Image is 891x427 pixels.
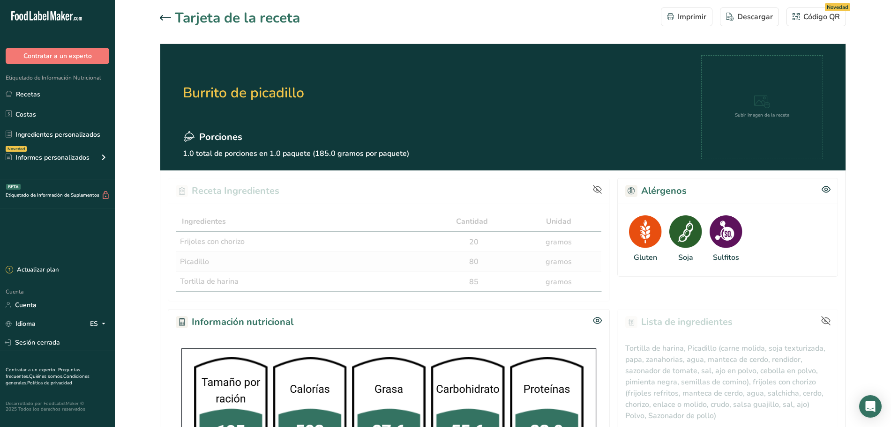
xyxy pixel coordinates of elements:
font: Alérgenos [641,184,687,197]
img: Sulfitos [710,215,742,248]
font: 1.0 total de porciones en 1.0 paquete (185.0 gramos por paquete) [183,148,409,159]
a: Condiciones generales. [6,373,90,386]
button: Descargar [720,7,779,26]
button: Código QR Novedad [786,7,846,26]
button: Imprimir [661,7,712,26]
img: Soja [669,215,702,248]
font: Sesión cerrada [15,338,60,347]
font: Contratar a un experto [23,52,92,60]
font: Burrito de picadillo [183,83,304,103]
font: Ingredientes personalizados [15,130,100,139]
font: Costas [15,110,36,119]
font: Informes personalizados [15,153,90,162]
font: Novedad [827,4,848,11]
font: ES [90,319,98,328]
font: 2025 Todos los derechos reservados [6,406,85,412]
a: Preguntas frecuentes. [6,367,80,380]
font: Actualizar plan [17,265,59,274]
a: Quiénes somos. [29,373,63,380]
font: Gluten [634,252,657,263]
font: Descargar [737,12,773,22]
a: Contratar a un experto. [6,367,56,373]
font: Desarrollado por FoodLabelMaker © [6,400,84,407]
font: Cuenta [15,301,37,309]
font: Novedad [7,146,25,152]
font: Etiquetado de Información de Suplementos [6,192,99,199]
font: Tarjeta de la receta [175,8,300,28]
font: Información nutricional [192,316,293,328]
font: Código QR [803,12,840,22]
font: Porciones [199,131,242,143]
font: Sulfitos [713,252,739,263]
font: Cuenta [6,288,23,295]
font: BETA [8,184,19,190]
font: Idioma [15,319,36,328]
img: Gluten [629,215,662,248]
font: Recetas [16,90,40,99]
font: Soja [678,252,693,263]
div: Abrir Intercom Messenger [859,395,882,418]
font: Etiquetado de Información Nutricional [6,74,101,81]
a: Política de privacidad [27,380,72,386]
font: Imprimir [678,12,706,22]
font: Subir imagen de la receta [735,112,789,118]
button: Contratar a un experto [6,48,109,64]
